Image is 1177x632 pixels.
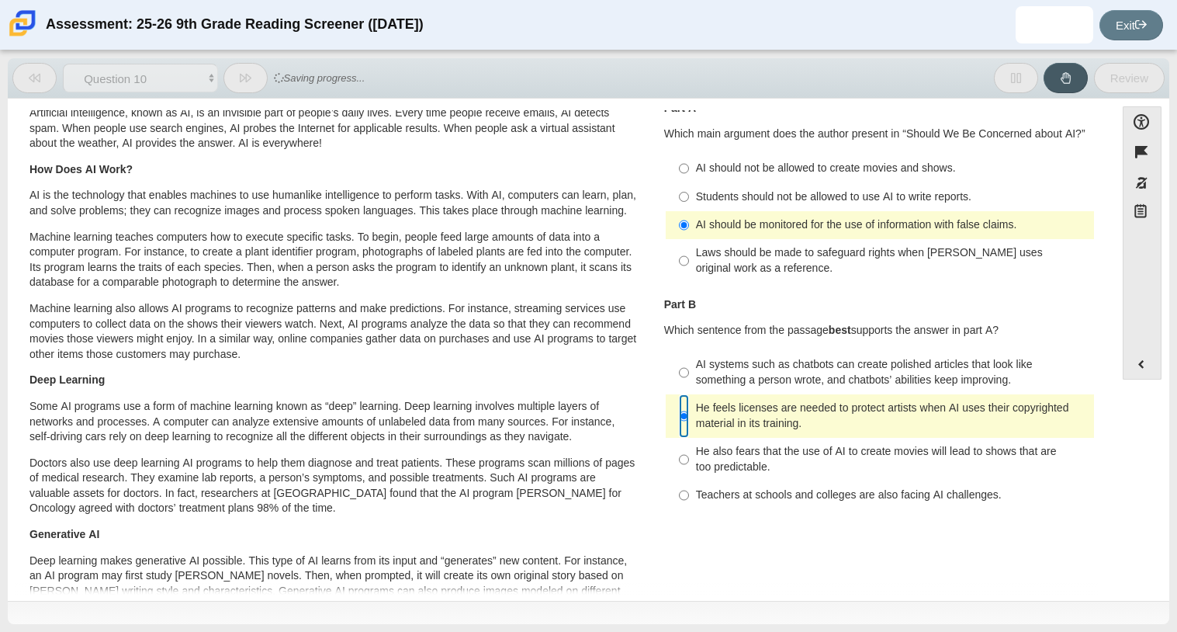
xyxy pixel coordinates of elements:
div: Teachers at schools and colleges are also facing AI challenges. [696,488,1088,503]
p: Machine learning teaches computers how to execute specific tasks. To begin, people feed large amo... [29,230,639,290]
div: He also fears that the use of AI to create movies will lead to shows that are too predictable. [696,444,1088,474]
button: Open Accessibility Menu [1123,106,1161,137]
span: Saving progress... [274,66,365,90]
div: Laws should be made to safeguard rights when [PERSON_NAME] uses original work as a reference. [696,245,1088,276]
p: Deep learning makes generative AI possible. This type of AI learns from its input and “generates”... [29,554,639,630]
img: noemi.barragan.NPNURX [1042,12,1067,37]
p: Which main argument does the author present in “Should We Be Concerned about AI?” [664,127,1096,142]
p: Some AI programs use a form of machine learning known as “deep” learning. Deep learning involves ... [29,399,639,445]
div: Students should not be allowed to use AI to write reports. [696,189,1088,205]
p: AI is the technology that enables machines to use humanlike intelligence to perform tasks. With A... [29,188,639,218]
p: Artificial intelligence, known as AI, is an invisible part of people’s daily lives. Every time pe... [29,106,639,151]
b: Deep Learning [29,373,105,387]
p: Machine learning also allows AI programs to recognize patterns and make predictions. For instance... [29,301,639,362]
div: AI should not be allowed to create movies and shows. [696,161,1088,176]
a: Carmen School of Science & Technology [6,29,39,42]
div: Assessment: 25-26 9th Grade Reading Screener ([DATE]) [46,6,424,43]
b: Part A [664,101,696,115]
button: Toggle response masking [1123,168,1161,198]
b: How Does AI Work? [29,162,133,176]
button: Raise Your Hand [1044,63,1088,93]
button: Flag item [1123,137,1161,167]
button: Notepad [1123,198,1161,230]
p: Doctors also use deep learning AI programs to help them diagnose and treat patients. These progra... [29,456,639,516]
button: Expand menu. Displays the button labels. [1123,349,1161,379]
a: Exit [1099,10,1163,40]
img: Carmen School of Science & Technology [6,7,39,40]
div: Assessment items [16,106,1107,595]
div: He feels licenses are needed to protect artists when AI uses their copyrighted material in its tr... [696,401,1088,431]
div: AI should be monitored for the use of information with false claims. [696,217,1088,233]
b: best [829,323,851,337]
button: Review [1094,63,1165,93]
p: Which sentence from the passage supports the answer in part A? [664,323,1096,339]
b: Generative AI [29,527,99,541]
b: Part B [664,297,696,311]
div: AI systems such as chatbots can create polished articles that look like something a person wrote,... [696,357,1088,387]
